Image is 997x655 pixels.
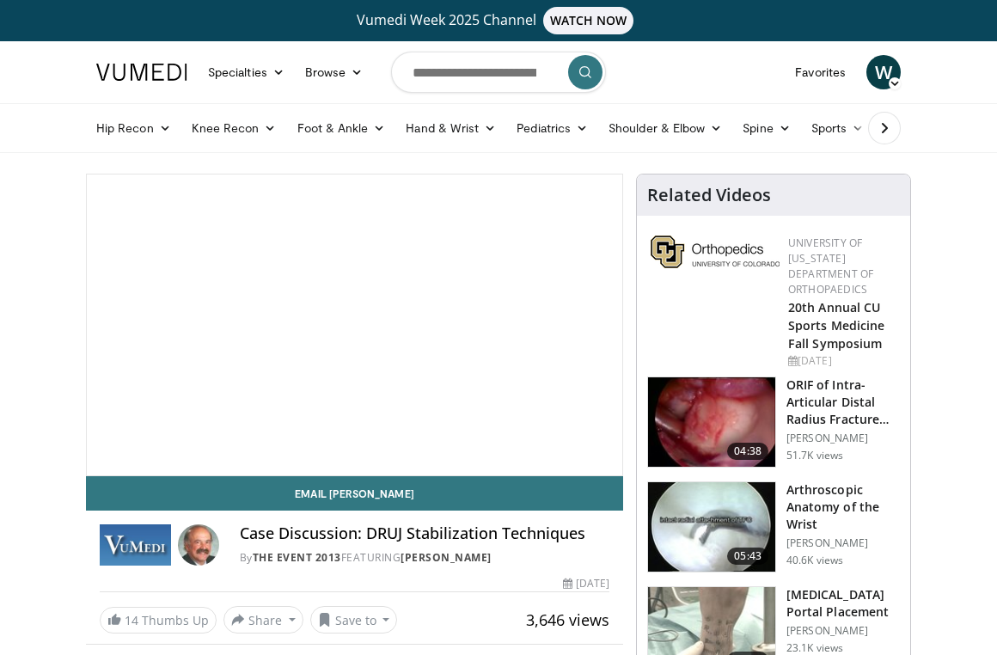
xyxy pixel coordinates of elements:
a: Knee Recon [181,111,287,145]
img: 355603a8-37da-49b6-856f-e00d7e9307d3.png.150x105_q85_autocrop_double_scale_upscale_version-0.2.png [651,236,780,268]
a: Email [PERSON_NAME] [86,476,623,511]
a: 05:43 Arthroscopic Anatomy of the Wrist [PERSON_NAME] 40.6K views [647,481,900,572]
a: W [866,55,901,89]
p: [PERSON_NAME] [786,432,900,445]
span: 05:43 [727,548,768,565]
button: Save to [310,606,398,634]
span: 3,646 views [526,609,609,630]
img: The Event 2013 [100,524,171,566]
span: 14 [125,612,138,628]
a: Shoulder & Elbow [598,111,732,145]
h4: Case Discussion: DRUJ Stabilization Techniques [240,524,609,543]
h3: ORIF of Intra-Articular Distal Radius Fracture with DRUJ Instability [786,376,900,428]
a: 04:38 ORIF of Intra-Articular Distal Radius Fracture with DRUJ Instability [PERSON_NAME] 51.7K views [647,376,900,468]
a: 20th Annual CU Sports Medicine Fall Symposium [788,299,885,352]
a: Sports [801,111,875,145]
img: VuMedi Logo [96,64,187,81]
a: Hand & Wrist [395,111,506,145]
input: Search topics, interventions [391,52,606,93]
a: 14 Thumbs Up [100,607,217,634]
img: Avatar [178,524,219,566]
p: [PERSON_NAME] [786,624,900,638]
img: f205fea7-5dbf-4452-aea8-dd2b960063ad.150x105_q85_crop-smart_upscale.jpg [648,377,775,467]
a: Favorites [785,55,856,89]
a: Vumedi Week 2025 ChannelWATCH NOW [86,7,911,34]
h3: Arthroscopic Anatomy of the Wrist [786,481,900,533]
p: 40.6K views [786,554,843,567]
a: Browse [295,55,374,89]
a: Spine [732,111,800,145]
button: Share [223,606,303,634]
a: [PERSON_NAME] [401,550,492,565]
span: WATCH NOW [543,7,634,34]
img: a6f1be81-36ec-4e38-ae6b-7e5798b3883c.150x105_q85_crop-smart_upscale.jpg [648,482,775,572]
div: [DATE] [788,353,896,369]
a: University of [US_STATE] Department of Orthopaedics [788,236,873,297]
a: Pediatrics [506,111,598,145]
a: Specialties [198,55,295,89]
h4: Related Videos [647,185,771,205]
h3: [MEDICAL_DATA] Portal Placement [786,586,900,621]
a: Foot & Ankle [287,111,396,145]
p: 51.7K views [786,449,843,462]
a: Hip Recon [86,111,181,145]
div: By FEATURING [240,550,609,566]
div: [DATE] [563,576,609,591]
video-js: Video Player [87,174,622,475]
p: 23.1K views [786,641,843,655]
p: [PERSON_NAME] [786,536,900,550]
a: The Event 2013 [253,550,341,565]
span: 04:38 [727,443,768,460]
